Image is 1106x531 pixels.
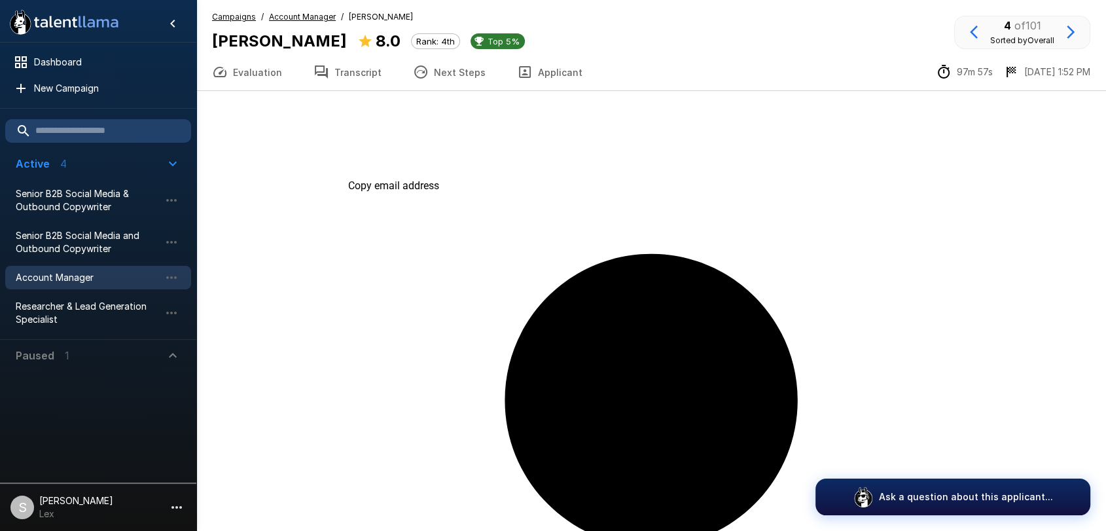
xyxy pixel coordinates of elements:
span: / [341,10,344,24]
button: Ask a question about this applicant... [815,479,1090,515]
span: [PERSON_NAME] [349,10,413,24]
img: logo_glasses@2x.png [853,486,874,507]
span: Top 5% [482,36,525,46]
p: Ask a question about this applicant... [879,490,1053,504]
span: Sorted by Overall [990,35,1054,45]
div: The date and time when the interview was completed [1003,64,1090,80]
span: / [261,10,264,24]
button: Evaluation [196,54,298,90]
p: 97m 57s [957,65,993,79]
button: Transcript [298,54,397,90]
u: Campaigns [212,12,256,22]
b: 8.0 [376,31,401,50]
button: Next Steps [397,54,501,90]
button: Applicant [501,54,598,90]
u: Account Manager [269,12,336,22]
b: 4 [1004,19,1011,32]
p: [DATE] 1:52 PM [1024,65,1090,79]
div: Copy email address [348,179,439,192]
span: of 101 [1014,19,1041,32]
span: Rank: 4th [412,36,459,46]
b: [PERSON_NAME] [212,31,347,50]
div: The time between starting and completing the interview [936,64,993,80]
